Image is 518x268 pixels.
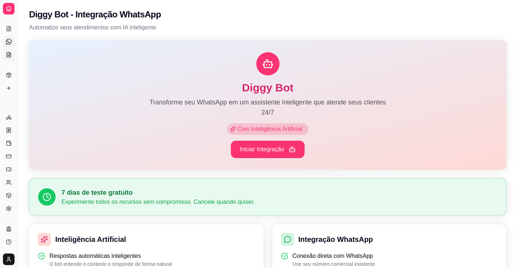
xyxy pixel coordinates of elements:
p: Automatize seus atendimentos com IA inteligente [29,23,506,32]
h3: Integração WhatsApp [298,234,373,244]
p: Respostas automáticas inteligentes [49,252,172,260]
p: Transforme seu WhatsApp em um assistente inteligente que atende seus clientes 24/7 [146,97,390,117]
p: Experimente todos os recursos sem compromisso. Cancele quando quiser. [61,198,497,206]
button: Iniciar Integração [231,141,305,158]
h3: Inteligência Artificial [55,234,126,244]
p: Use seu número comercial existente [293,260,375,268]
p: O bot entende o contexto e responde de forma natural [49,260,172,268]
span: Com Inteligência Artificial [236,125,305,133]
h1: Diggy Bot [41,81,495,94]
h2: Diggy Bot - Integração WhatsApp [29,9,161,20]
p: Conexão direta com WhatsApp [293,252,375,260]
h3: 7 dias de teste gratuito [61,187,497,198]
